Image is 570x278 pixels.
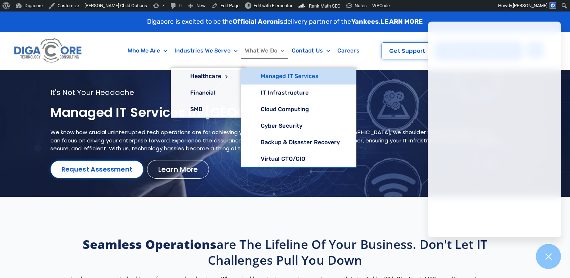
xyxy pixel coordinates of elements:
[83,236,216,252] strong: Seamless operations
[171,101,245,118] a: SMB
[241,68,357,168] ul: What We Do
[351,18,379,26] strong: Yankees
[288,42,334,59] a: Contact Us
[254,3,292,8] span: Edit with Elementor
[55,236,515,268] h2: are the lifeline of your business. Don't let IT challenges pull you down
[428,22,561,237] iframe: Chatgenie Messenger
[50,128,502,153] p: We know how crucial uninterrupted tech operations are for achieving your business goals. That's w...
[50,160,144,178] a: Request Assessment
[382,42,433,59] a: Get Support
[147,160,209,179] a: Learn More
[158,166,198,173] span: Learn More
[241,151,357,167] a: Virtual CTO/CIO
[389,48,425,54] span: Get Support
[241,42,288,59] a: What We Do
[114,42,373,59] nav: Menu
[12,36,84,66] img: Digacore logo 1
[513,3,547,8] span: [PERSON_NAME]
[124,42,171,59] a: Who We Are
[241,134,357,151] a: Backup & Disaster Recovery
[241,85,357,101] a: IT Infrastructure
[171,85,245,101] a: Financial
[380,18,423,26] a: LEARN MORE
[241,118,357,134] a: Cyber Security
[171,68,245,85] a: Healthcare
[147,17,423,27] p: Digacore is excited to be the delivery partner of the .
[233,18,284,26] strong: Official Acronis
[241,101,357,118] a: Cloud Computing
[171,68,245,118] ul: Industries We Serve
[309,3,341,9] span: Rank Math SEO
[241,68,357,85] a: Managed IT Services
[171,42,241,59] a: Industries We Serve
[50,104,502,121] h1: Managed IT services in [GEOGRAPHIC_DATA]
[50,88,502,97] p: It's not your headache
[334,42,363,59] a: Careers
